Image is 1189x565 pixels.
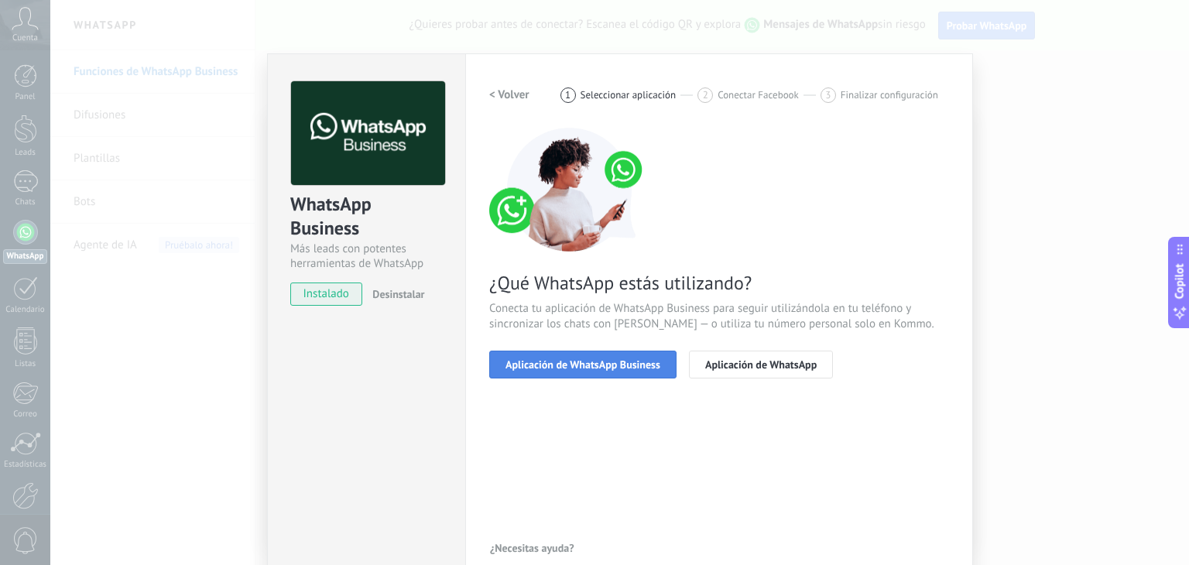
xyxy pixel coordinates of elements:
[841,89,938,101] span: Finalizar configuración
[489,128,652,252] img: connect number
[565,88,571,101] span: 1
[489,81,529,109] button: < Volver
[689,351,833,378] button: Aplicación de WhatsApp
[291,282,361,306] span: instalado
[505,359,660,370] span: Aplicación de WhatsApp Business
[366,282,424,306] button: Desinstalar
[825,88,831,101] span: 3
[372,287,424,301] span: Desinstalar
[1172,264,1187,300] span: Copilot
[489,351,677,378] button: Aplicación de WhatsApp Business
[718,89,799,101] span: Conectar Facebook
[490,543,574,553] span: ¿Necesitas ayuda?
[290,192,443,241] div: WhatsApp Business
[705,359,817,370] span: Aplicación de WhatsApp
[290,241,443,271] div: Más leads con potentes herramientas de WhatsApp
[489,271,949,295] span: ¿Qué WhatsApp estás utilizando?
[291,81,445,186] img: logo_main.png
[581,89,677,101] span: Seleccionar aplicación
[489,87,529,102] h2: < Volver
[489,301,949,332] span: Conecta tu aplicación de WhatsApp Business para seguir utilizándola en tu teléfono y sincronizar ...
[489,536,575,560] button: ¿Necesitas ayuda?
[703,88,708,101] span: 2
